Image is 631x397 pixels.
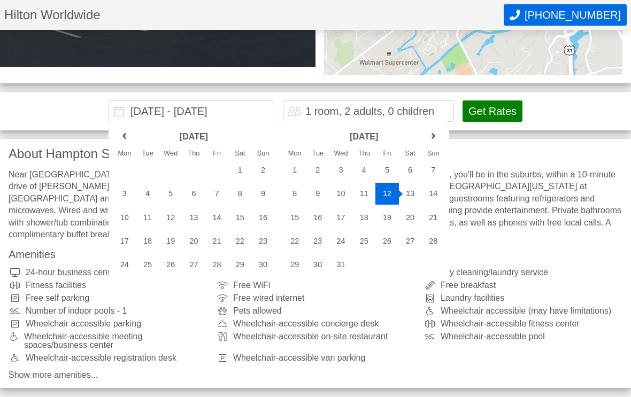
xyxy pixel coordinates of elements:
div: 19 [375,207,398,228]
div: 21 [422,207,445,228]
div: 17 [113,230,136,252]
div: 6 [182,183,205,204]
div: 31 [329,254,352,275]
div: 23 [306,230,329,252]
a: next month [425,128,441,144]
div: 15 [283,207,306,228]
div: 4 [352,159,375,181]
div: 21 [205,230,228,252]
div: 18 [136,230,159,252]
div: Wheelchair-accessible meeting spaces/business center [9,332,207,349]
div: 14 [205,207,228,228]
div: 13 [399,183,422,204]
div: Tue [136,150,159,157]
div: Wed [329,150,352,157]
div: 15 [228,207,251,228]
div: 7 [422,159,445,181]
div: 26 [375,230,398,252]
div: 28 [422,230,445,252]
header: [DATE] [136,128,251,145]
a: Show more amenities... [9,371,622,379]
div: 8 [228,183,251,204]
div: 9 [251,183,274,204]
div: Free breakfast [424,281,622,290]
div: 6 [399,159,422,181]
div: 20 [399,207,422,228]
div: 17 [329,207,352,228]
div: 4 [136,183,159,204]
div: Number of indoor pools - 1 [9,307,207,315]
div: 3 [329,159,352,181]
div: Wheelchair-accessible registration desk [9,354,207,362]
div: 30 [251,254,274,275]
div: Sun [422,150,445,157]
div: 25 [352,230,375,252]
div: 18 [352,207,375,228]
div: 25 [136,254,159,275]
div: 5 [375,159,398,181]
div: Wed [159,150,182,157]
div: Wheelchair-accessible on-site restaurant [216,332,415,349]
div: 24-hour business center [9,268,207,277]
div: 26 [159,254,182,275]
a: previous month [117,128,133,144]
div: 24 [113,254,136,275]
div: Fitness facilities [9,281,207,290]
div: Wheelchair-accessible concierge desk [216,320,415,328]
header: [DATE] [306,128,422,145]
div: Sat [399,150,422,157]
div: 22 [283,230,306,252]
div: Free wired internet [216,294,415,302]
div: 7 [205,183,228,204]
div: 29 [283,254,306,275]
div: 9 [306,183,329,204]
div: 16 [306,207,329,228]
div: 10 [113,207,136,228]
div: Wheelchair-accessible pool [424,332,622,349]
button: Call [504,4,627,26]
div: 28 [205,254,228,275]
h3: About Hampton Suites Birmingham [PERSON_NAME] [9,147,622,160]
div: 30 [306,254,329,275]
div: 2 [251,159,274,181]
div: 27 [399,230,422,252]
div: Near [GEOGRAPHIC_DATA] When you stay at [GEOGRAPHIC_DATA][PERSON_NAME] in [GEOGRAPHIC_DATA], you'... [9,169,622,240]
h3: Amenities [9,249,622,260]
div: 11 [352,183,375,204]
div: 22 [228,230,251,252]
div: Free WiFi [216,281,415,290]
div: Tue [306,150,329,157]
div: 5 [159,183,182,204]
div: 1 [283,159,306,181]
div: 13 [182,207,205,228]
div: 12 [159,207,182,228]
span: [PHONE_NUMBER] [525,9,621,21]
div: 3 [113,183,136,204]
div: Mon [283,150,306,157]
div: Pets allowed [216,307,415,315]
div: 20 [182,230,205,252]
div: 24 [329,230,352,252]
div: Wheelchair accessible parking [9,320,207,328]
div: Wheelchair accessible (may have limitations) [424,307,622,315]
div: Laundry facilities [424,294,622,302]
div: Fri [375,150,398,157]
div: Sat [228,150,251,157]
div: 23 [251,230,274,252]
div: Thu [352,150,375,157]
div: 19 [159,230,182,252]
div: Thu [182,150,205,157]
div: 10 [329,183,352,204]
div: 2 [306,159,329,181]
div: Mon [113,150,136,157]
div: 12 [375,183,398,204]
div: 1 room, 2 adults, 0 children [305,106,434,116]
div: Wheelchair-accessible fitness center [424,320,622,328]
div: 16 [251,207,274,228]
div: Wheelchair-accessible van parking [216,354,415,362]
div: 14 [422,183,445,204]
div: 29 [228,254,251,275]
button: Get Rates [463,100,522,122]
div: Free self parking [9,294,207,302]
div: 8 [283,183,306,204]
